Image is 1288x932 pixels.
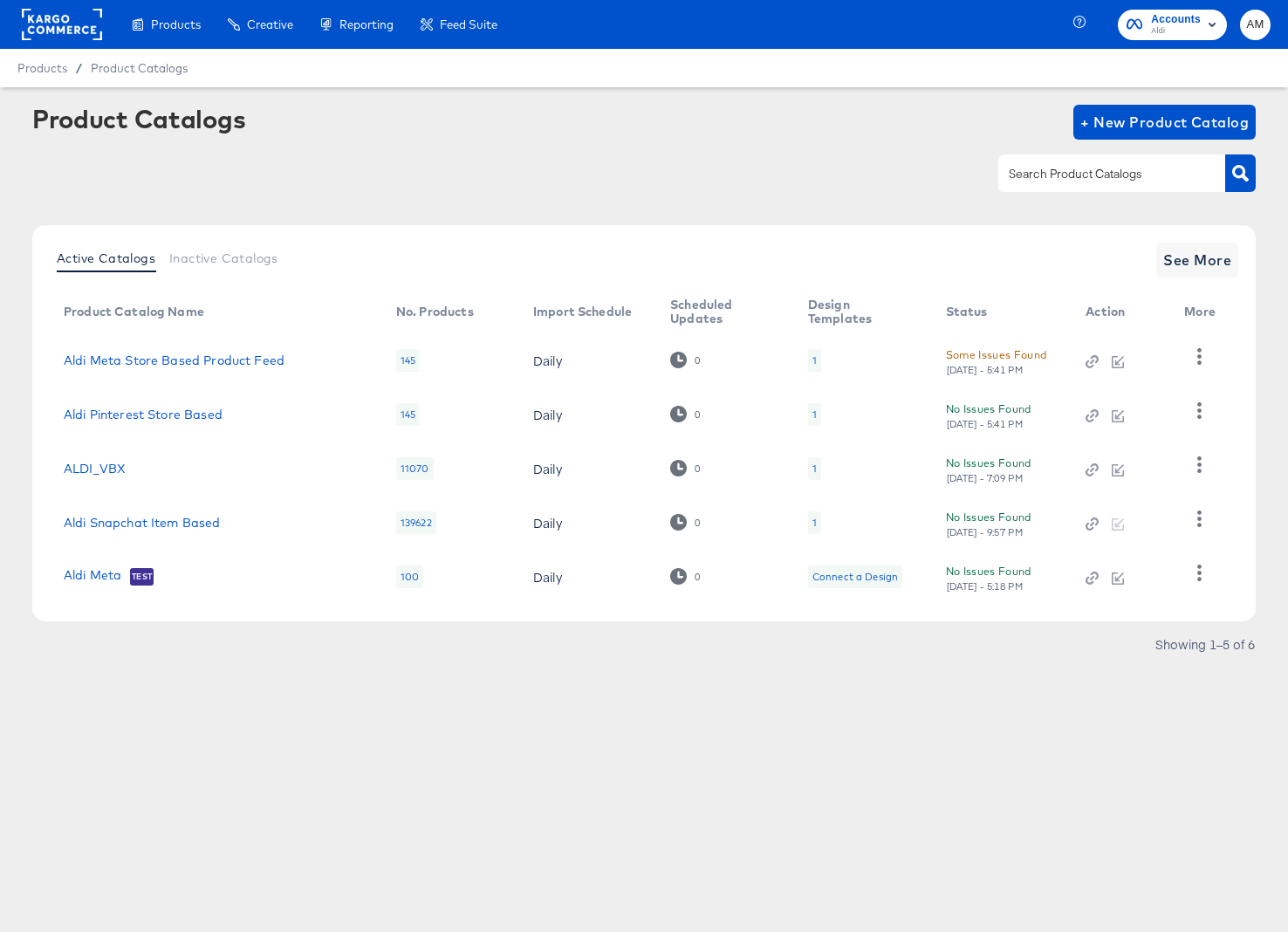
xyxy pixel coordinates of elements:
span: Creative [247,17,293,31]
div: 139622 [396,511,436,534]
div: Some Issues Found [946,346,1047,364]
div: 0 [670,568,701,585]
a: Aldi Meta [64,568,121,586]
button: AccountsAldi [1118,10,1227,40]
div: Scheduled Updates [670,298,773,326]
div: 1 [808,349,821,372]
div: 1 [812,516,817,530]
span: Active Catalogs [57,251,155,265]
a: ALDI_VBX [64,462,126,476]
div: No. Products [396,305,474,319]
div: 145 [396,349,420,372]
div: 1 [812,408,817,421]
span: Feed Suite [440,17,497,31]
div: 1 [812,462,817,476]
div: Product Catalogs [32,105,245,133]
span: Accounts [1151,10,1201,29]
div: 0 [670,406,701,422]
span: Products [17,61,67,75]
td: Daily [519,496,656,550]
div: 145 [396,403,420,426]
div: 1 [808,511,821,534]
div: Connect a Design [812,570,898,584]
th: More [1170,291,1237,333]
input: Search Product Catalogs [1005,164,1191,184]
a: Product Catalogs [91,61,188,75]
div: Connect a Design [808,565,902,588]
button: AM [1240,10,1271,40]
div: 0 [670,514,701,531]
div: Showing 1–5 of 6 [1154,638,1256,650]
a: Aldi Meta Store Based Product Feed [64,353,284,367]
span: Inactive Catalogs [169,251,278,265]
div: 0 [670,460,701,476]
a: Aldi Snapchat Item Based [64,516,221,530]
div: 0 [694,463,701,475]
div: 0 [694,408,701,421]
td: Daily [519,333,656,387]
td: Daily [519,387,656,442]
div: Product Catalog Name [64,305,204,319]
div: Design Templates [808,298,911,326]
span: / [67,61,91,75]
div: 1 [812,353,817,367]
span: See More [1163,248,1231,272]
span: Test [130,570,154,584]
div: 11070 [396,457,434,480]
span: + New Product Catalog [1080,110,1249,134]
div: 100 [396,565,423,588]
div: Import Schedule [533,305,632,319]
span: Aldi [1151,24,1201,38]
button: See More [1156,243,1238,278]
div: 0 [694,354,701,367]
div: 1 [808,457,821,480]
a: Aldi Pinterest Store Based [64,408,223,421]
div: 0 [670,352,701,368]
span: AM [1247,15,1264,35]
td: Daily [519,442,656,496]
button: Some Issues Found[DATE] - 5:41 PM [946,346,1047,376]
td: Daily [519,550,656,604]
th: Status [932,291,1072,333]
span: Products [151,17,201,31]
div: 0 [694,571,701,583]
div: [DATE] - 5:41 PM [946,364,1024,376]
button: + New Product Catalog [1073,105,1256,140]
span: Reporting [339,17,394,31]
th: Action [1072,291,1170,333]
div: 1 [808,403,821,426]
div: 0 [694,517,701,529]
